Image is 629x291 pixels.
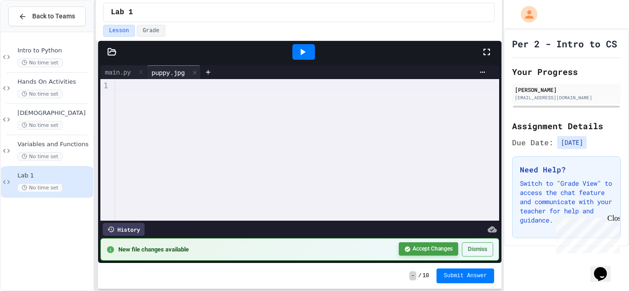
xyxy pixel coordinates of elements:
span: No time set [17,121,63,130]
div: 1 [100,81,110,91]
div: main.py [100,65,147,79]
span: Submit Answer [444,272,487,280]
h2: Your Progress [512,65,621,78]
button: Back to Teams [8,6,86,26]
span: New file changes available [118,245,394,254]
span: No time set [17,58,63,67]
div: [EMAIL_ADDRESS][DOMAIN_NAME] [515,94,618,101]
span: No time set [17,183,63,192]
button: Accept Changes [399,242,458,256]
button: Lesson [103,25,135,37]
div: puppy.jpg [147,68,189,77]
span: Due Date: [512,137,553,148]
span: Lab 1 [17,172,91,180]
div: My Account [511,4,540,25]
span: Back to Teams [32,11,75,21]
div: main.py [100,67,135,77]
div: [PERSON_NAME] [515,86,618,94]
div: puppy.jpg [147,65,201,79]
h2: Assignment Details [512,120,621,132]
button: Submit Answer [437,268,495,283]
span: No time set [17,90,63,98]
p: Switch to "Grade View" to access the chat feature and communicate with your teacher for help and ... [520,179,613,225]
span: - [409,271,416,280]
h3: Need Help? [520,164,613,175]
span: Intro to Python [17,47,91,55]
iframe: chat widget [590,254,620,282]
div: History [103,223,145,236]
span: 10 [422,272,429,280]
button: Dismiss [462,242,493,257]
span: No time set [17,152,63,161]
span: Lab 1 [111,7,133,18]
span: [DATE] [557,136,587,149]
span: / [418,272,421,280]
span: [DEMOGRAPHIC_DATA] [17,109,91,117]
span: Hands On Activities [17,78,91,86]
button: Grade [137,25,165,37]
iframe: chat widget [553,214,620,253]
span: Variables and Functions [17,141,91,148]
h1: Per 2 - Intro to CS [512,37,617,50]
div: Chat with us now!Close [4,4,64,58]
